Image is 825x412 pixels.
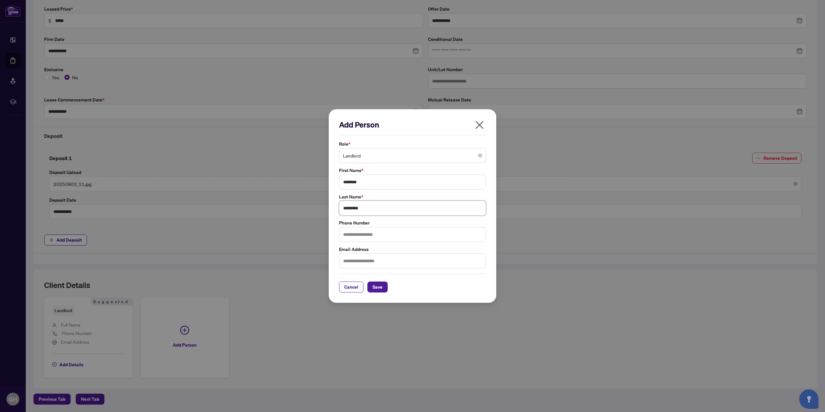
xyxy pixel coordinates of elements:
label: Phone Number [339,219,486,226]
label: Email Address [339,246,486,253]
button: Save [367,282,388,292]
h2: Add Person [339,120,486,130]
label: First Name [339,167,486,174]
button: Open asap [799,389,819,409]
span: close-circle [478,154,482,158]
span: close [474,120,485,130]
label: Last Name [339,193,486,200]
span: Cancel [344,282,358,292]
span: Landlord [343,149,482,162]
button: Cancel [339,282,364,292]
label: Role [339,140,486,148]
span: Save [373,282,383,292]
